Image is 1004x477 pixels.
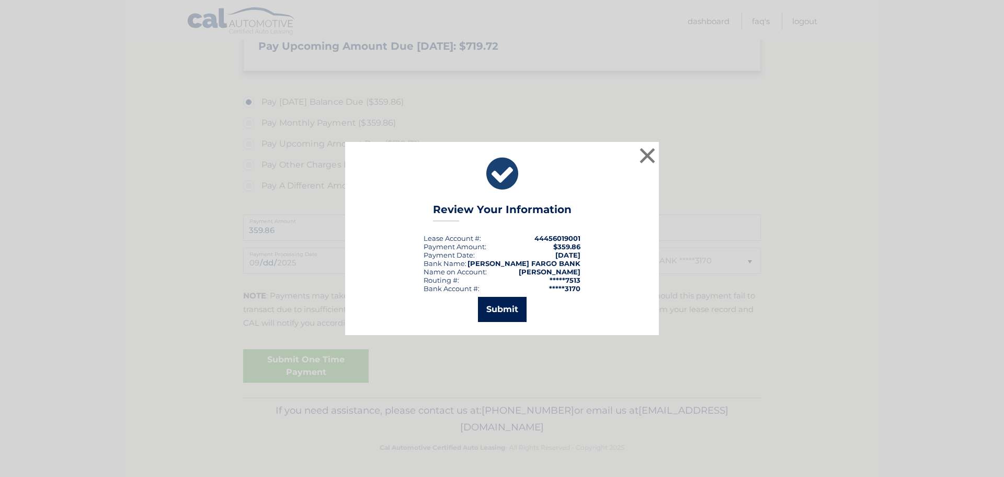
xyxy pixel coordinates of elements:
button: Submit [478,297,527,322]
div: Bank Account #: [424,284,480,293]
strong: [PERSON_NAME] FARGO BANK [467,259,580,268]
span: Payment Date [424,251,473,259]
div: Lease Account #: [424,234,481,242]
span: $359.86 [553,242,580,251]
strong: [PERSON_NAME] [519,268,580,276]
div: : [424,251,475,259]
button: × [637,145,658,166]
strong: 44456019001 [534,234,580,242]
h3: Review Your Information [433,203,572,221]
div: Payment Amount: [424,242,486,251]
div: Name on Account: [424,268,487,276]
span: [DATE] [555,251,580,259]
div: Routing #: [424,276,459,284]
div: Bank Name: [424,259,466,268]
